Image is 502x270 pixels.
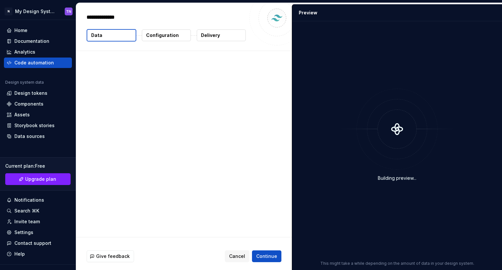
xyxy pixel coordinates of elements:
[14,59,54,66] div: Code automation
[14,49,35,55] div: Analytics
[4,88,72,98] a: Design tokens
[225,250,249,262] button: Cancel
[320,261,474,266] p: This might take a while depending on the amount of data in your design system.
[14,240,51,246] div: Contact support
[66,9,71,14] div: TN
[14,101,43,107] div: Components
[4,238,72,248] button: Contact support
[4,110,72,120] a: Assets
[4,206,72,216] button: Search ⌘K
[25,176,56,182] span: Upgrade plan
[378,175,416,181] div: Building preview...
[5,80,44,85] div: Design system data
[87,250,134,262] button: Give feedback
[5,173,71,185] a: Upgrade plan
[4,120,72,131] a: Storybook stories
[4,25,72,36] a: Home
[14,122,55,129] div: Storybook stories
[4,195,72,205] button: Notifications
[4,131,72,142] a: Data sources
[5,8,12,15] div: N
[4,216,72,227] a: Invite team
[4,47,72,57] a: Analytics
[14,251,25,257] div: Help
[1,4,75,18] button: NMy Design SystemTN
[87,29,136,42] button: Data
[14,90,47,96] div: Design tokens
[14,208,39,214] div: Search ⌘K
[252,250,281,262] button: Continue
[299,9,317,16] div: Preview
[201,32,220,39] p: Delivery
[229,253,245,260] span: Cancel
[14,133,45,140] div: Data sources
[4,58,72,68] a: Code automation
[14,197,44,203] div: Notifications
[4,99,72,109] a: Components
[91,32,102,39] p: Data
[5,163,71,169] div: Current plan : Free
[146,32,179,39] p: Configuration
[14,111,30,118] div: Assets
[256,253,277,260] span: Continue
[14,229,33,236] div: Settings
[96,253,130,260] span: Give feedback
[4,36,72,46] a: Documentation
[14,27,27,34] div: Home
[142,29,191,41] button: Configuration
[4,227,72,238] a: Settings
[197,29,246,41] button: Delivery
[14,38,49,44] div: Documentation
[15,8,57,15] div: My Design System
[4,249,72,259] button: Help
[14,218,40,225] div: Invite team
